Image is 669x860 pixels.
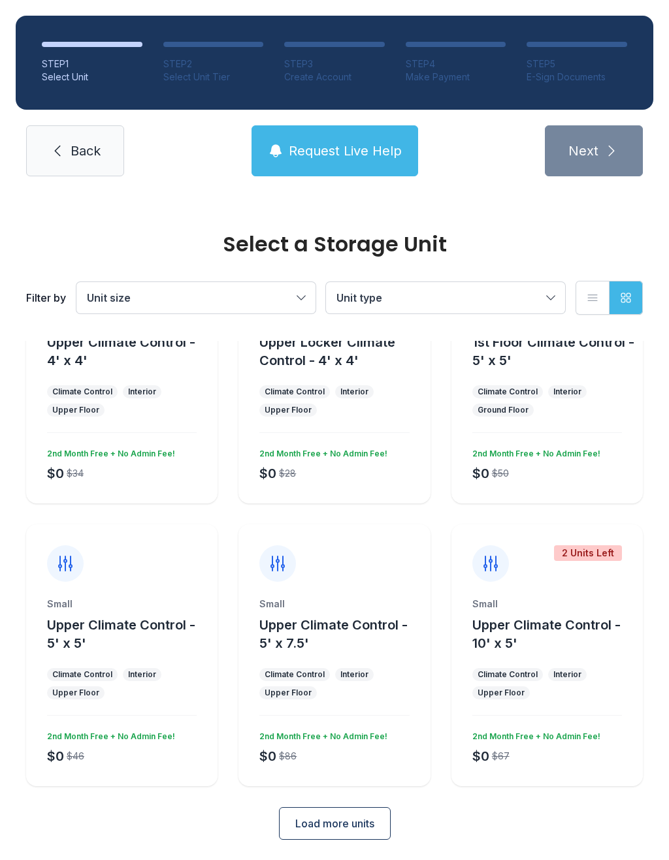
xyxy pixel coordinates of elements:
span: Upper Climate Control - 5' x 5' [47,617,195,651]
div: Small [259,597,409,611]
div: 2nd Month Free + No Admin Fee! [42,726,175,742]
div: Make Payment [406,71,506,84]
div: Create Account [284,71,385,84]
div: Climate Control [52,387,112,397]
span: Unit type [336,291,382,304]
button: Upper Climate Control - 4' x 4' [47,333,212,370]
div: $0 [259,464,276,483]
div: Interior [128,387,156,397]
span: Next [568,142,598,160]
button: Unit size [76,282,316,313]
div: STEP 3 [284,57,385,71]
div: $0 [47,464,64,483]
div: Filter by [26,290,66,306]
div: Climate Control [265,669,325,680]
div: Upper Floor [265,405,312,415]
div: Upper Floor [478,688,525,698]
div: Interior [340,669,368,680]
button: Upper Locker Climate Control - 4' x 4' [259,333,425,370]
span: Load more units [295,816,374,831]
div: 2nd Month Free + No Admin Fee! [467,726,600,742]
div: Upper Floor [52,688,99,698]
div: $28 [279,467,296,480]
div: Interior [553,387,581,397]
div: STEP 4 [406,57,506,71]
div: $67 [492,750,510,763]
div: E-Sign Documents [527,71,627,84]
div: Select Unit [42,71,142,84]
button: Unit type [326,282,565,313]
div: $0 [472,464,489,483]
div: Select a Storage Unit [26,234,643,255]
button: Upper Climate Control - 5' x 5' [47,616,212,652]
div: Upper Floor [52,405,99,415]
div: Interior [128,669,156,680]
div: $0 [259,747,276,765]
div: $0 [47,747,64,765]
span: Unit size [87,291,131,304]
div: Climate Control [478,387,538,397]
div: Small [47,597,197,611]
div: STEP 5 [527,57,627,71]
span: Upper Climate Control - 10' x 5' [472,617,621,651]
div: Interior [553,669,581,680]
div: Interior [340,387,368,397]
div: Climate Control [478,669,538,680]
div: 2nd Month Free + No Admin Fee! [42,443,175,459]
div: $46 [67,750,84,763]
div: 2nd Month Free + No Admin Fee! [254,443,387,459]
div: Ground Floor [478,405,529,415]
div: STEP 1 [42,57,142,71]
div: 2nd Month Free + No Admin Fee! [254,726,387,742]
div: $34 [67,467,84,480]
span: Request Live Help [289,142,402,160]
div: Climate Control [52,669,112,680]
div: $86 [279,750,297,763]
button: 1st Floor Climate Control - 5' x 5' [472,333,638,370]
span: Back [71,142,101,160]
div: STEP 2 [163,57,264,71]
div: Upper Floor [265,688,312,698]
div: 2 Units Left [554,545,622,561]
div: 2nd Month Free + No Admin Fee! [467,443,600,459]
button: Upper Climate Control - 5' x 7.5' [259,616,425,652]
span: Upper Climate Control - 5' x 7.5' [259,617,408,651]
div: $0 [472,747,489,765]
div: Small [472,597,622,611]
div: $50 [492,467,509,480]
div: Select Unit Tier [163,71,264,84]
div: Climate Control [265,387,325,397]
button: Upper Climate Control - 10' x 5' [472,616,638,652]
